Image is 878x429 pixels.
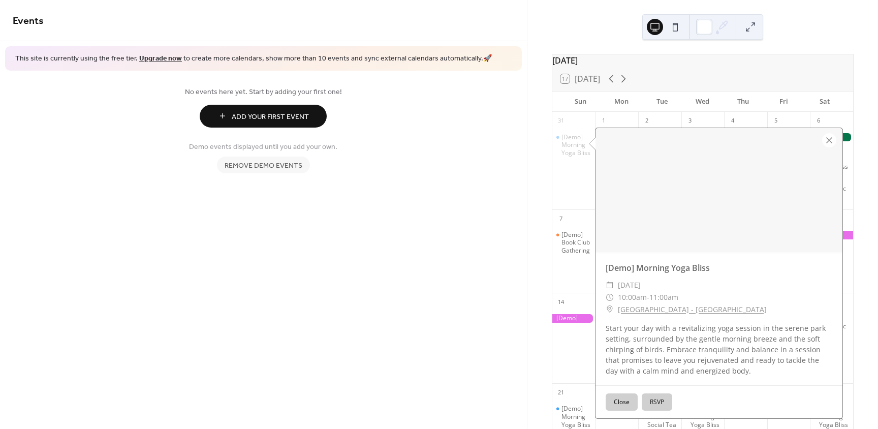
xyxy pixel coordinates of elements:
[641,115,652,127] div: 2
[618,279,641,291] span: [DATE]
[552,133,595,157] div: [Demo] Morning Yoga Bliss
[200,105,327,128] button: Add Your First Event
[15,54,492,64] span: This site is currently using the free tier. to create more calendars, show more than 10 events an...
[598,115,609,127] div: 1
[552,405,595,428] div: [Demo] Morning Yoga Bliss
[595,262,842,274] div: [Demo] Morning Yoga Bliss
[647,291,649,303] span: -
[13,11,44,31] span: Events
[561,231,591,255] div: [Demo] Book Club Gathering
[189,141,337,152] span: Demo events displayed until you add your own.
[606,279,614,291] div: ​
[684,115,696,127] div: 3
[649,291,678,303] span: 11:00am
[225,160,302,171] span: Remove demo events
[618,303,767,316] a: [GEOGRAPHIC_DATA] - [GEOGRAPHIC_DATA]
[606,393,638,411] button: Close
[555,115,567,127] div: 31
[552,231,595,255] div: [Demo] Book Club Gathering
[601,91,642,112] div: Mon
[770,115,781,127] div: 5
[727,115,738,127] div: 4
[606,303,614,316] div: ​
[764,91,804,112] div: Fri
[804,91,845,112] div: Sat
[642,393,672,411] button: RSVP
[682,91,723,112] div: Wed
[642,91,682,112] div: Tue
[13,86,514,97] span: No events here yet. Start by adding your first one!
[561,133,591,157] div: [Demo] Morning Yoga Bliss
[813,115,824,127] div: 6
[555,296,567,308] div: 14
[555,387,567,398] div: 21
[552,54,853,67] div: [DATE]
[217,157,310,173] button: Remove demo events
[552,314,595,323] div: [Demo] Photography Exhibition
[618,291,647,303] span: 10:00am
[561,405,591,428] div: [Demo] Morning Yoga Bliss
[13,105,514,128] a: Add Your First Event
[232,111,309,122] span: Add Your First Event
[139,52,182,66] a: Upgrade now
[555,213,567,224] div: 7
[595,323,842,376] div: Start your day with a revitalizing yoga session in the serene park setting, surrounded by the gen...
[723,91,764,112] div: Thu
[606,291,614,303] div: ​
[560,91,601,112] div: Sun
